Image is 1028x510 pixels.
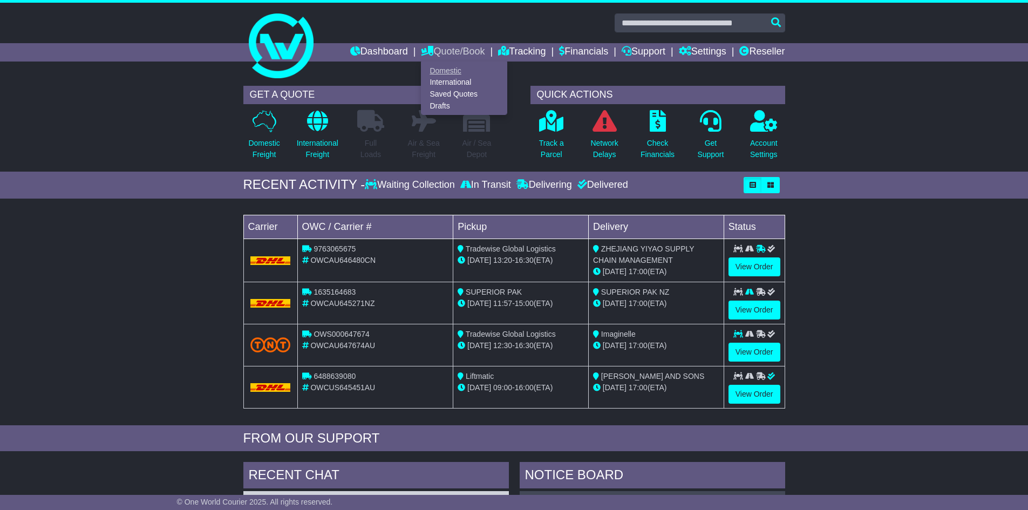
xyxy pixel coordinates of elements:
p: Full Loads [357,138,384,160]
div: QUICK ACTIONS [530,86,785,104]
a: View Order [729,385,780,404]
a: Dashboard [350,43,408,62]
span: 16:30 [515,341,534,350]
a: International [421,77,507,89]
p: Air / Sea Depot [462,138,492,160]
span: Imaginelle [601,330,636,338]
p: Network Delays [590,138,618,160]
a: GetSupport [697,110,724,166]
div: In Transit [458,179,514,191]
span: 13:20 [493,256,512,264]
td: Status [724,215,785,239]
span: 17:00 [629,341,648,350]
div: Delivering [514,179,575,191]
a: Track aParcel [539,110,564,166]
div: FROM OUR SUPPORT [243,431,785,446]
a: AccountSettings [750,110,778,166]
span: [DATE] [467,299,491,308]
div: Quote/Book [421,62,507,115]
a: View Order [729,343,780,362]
a: Support [622,43,665,62]
span: 6488639080 [314,372,356,380]
span: 16:30 [515,256,534,264]
p: International Freight [297,138,338,160]
a: CheckFinancials [640,110,675,166]
div: (ETA) [593,382,719,393]
div: (ETA) [593,266,719,277]
span: ZHEJIANG YIYAO SUPPLY CHAIN MANAGEMENT [593,244,694,264]
span: 17:00 [629,299,648,308]
p: Check Financials [641,138,675,160]
span: 9763065675 [314,244,356,253]
div: RECENT CHAT [243,462,509,491]
span: 17:00 [629,267,648,276]
span: SUPERIOR PAK NZ [601,288,670,296]
a: Domestic [421,65,507,77]
p: Track a Parcel [539,138,564,160]
img: DHL.png [250,256,291,265]
p: Air & Sea Freight [408,138,440,160]
span: [DATE] [603,341,627,350]
a: DomesticFreight [248,110,280,166]
a: Settings [679,43,726,62]
div: - (ETA) [458,298,584,309]
img: DHL.png [250,299,291,308]
td: Pickup [453,215,589,239]
span: 09:00 [493,383,512,392]
span: OWCAU646480CN [310,256,376,264]
img: DHL.png [250,383,291,392]
a: InternationalFreight [296,110,339,166]
img: TNT_Domestic.png [250,337,291,352]
div: - (ETA) [458,340,584,351]
a: View Order [729,301,780,319]
a: Financials [559,43,608,62]
span: [PERSON_NAME] AND SONS [601,372,704,380]
span: 16:00 [515,383,534,392]
div: - (ETA) [458,255,584,266]
span: 12:30 [493,341,512,350]
div: (ETA) [593,298,719,309]
div: - (ETA) [458,382,584,393]
td: OWC / Carrier # [297,215,453,239]
td: Carrier [243,215,297,239]
p: Domestic Freight [248,138,280,160]
a: Quote/Book [421,43,485,62]
span: [DATE] [603,383,627,392]
span: OWCUS645451AU [310,383,375,392]
div: Waiting Collection [365,179,457,191]
span: Tradewise Global Logistics [466,330,556,338]
span: Tradewise Global Logistics [466,244,556,253]
a: Tracking [498,43,546,62]
div: NOTICE BOARD [520,462,785,491]
span: © One World Courier 2025. All rights reserved. [177,498,333,506]
div: GET A QUOTE [243,86,498,104]
a: Reseller [739,43,785,62]
span: [DATE] [603,267,627,276]
span: Liftmatic [466,372,494,380]
span: 11:57 [493,299,512,308]
a: Drafts [421,100,507,112]
div: RECENT ACTIVITY - [243,177,365,193]
span: [DATE] [467,256,491,264]
p: Account Settings [750,138,778,160]
div: Delivered [575,179,628,191]
span: SUPERIOR PAK [466,288,522,296]
span: OWS000647674 [314,330,370,338]
span: 1635164683 [314,288,356,296]
a: View Order [729,257,780,276]
a: NetworkDelays [590,110,618,166]
div: (ETA) [593,340,719,351]
span: [DATE] [467,341,491,350]
a: Saved Quotes [421,89,507,100]
span: [DATE] [467,383,491,392]
span: OWCAU645271NZ [310,299,375,308]
span: OWCAU647674AU [310,341,375,350]
td: Delivery [588,215,724,239]
span: 15:00 [515,299,534,308]
p: Get Support [697,138,724,160]
span: 17:00 [629,383,648,392]
span: [DATE] [603,299,627,308]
